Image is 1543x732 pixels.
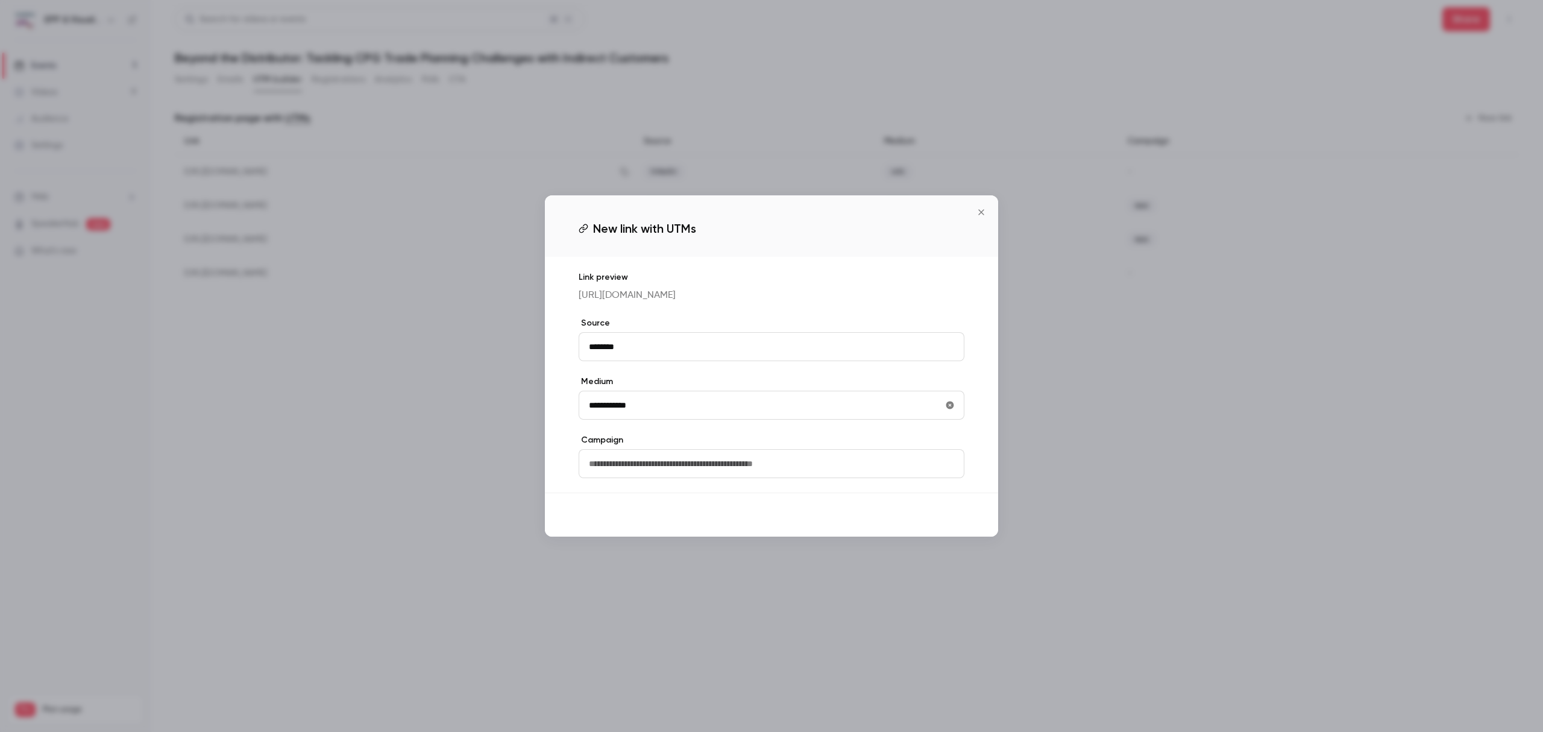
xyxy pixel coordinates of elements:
label: Campaign [579,434,964,446]
label: Medium [579,376,964,388]
span: New link with UTMs [593,219,696,238]
button: utmMedium [940,396,960,415]
p: [URL][DOMAIN_NAME] [579,288,964,303]
button: Close [969,200,993,224]
p: Link preview [579,271,964,283]
label: Source [579,317,964,329]
button: Save [921,503,964,527]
